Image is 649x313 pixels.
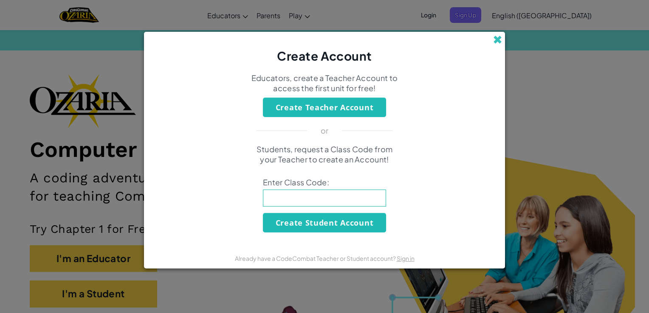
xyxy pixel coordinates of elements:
[263,177,386,187] span: Enter Class Code:
[263,98,386,117] button: Create Teacher Account
[235,254,397,262] span: Already have a CodeCombat Teacher or Student account?
[250,144,399,165] p: Students, request a Class Code from your Teacher to create an Account!
[277,48,372,63] span: Create Account
[250,73,399,93] p: Educators, create a Teacher Account to access the first unit for free!
[321,126,329,136] p: or
[397,254,415,262] a: Sign in
[263,213,386,232] button: Create Student Account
